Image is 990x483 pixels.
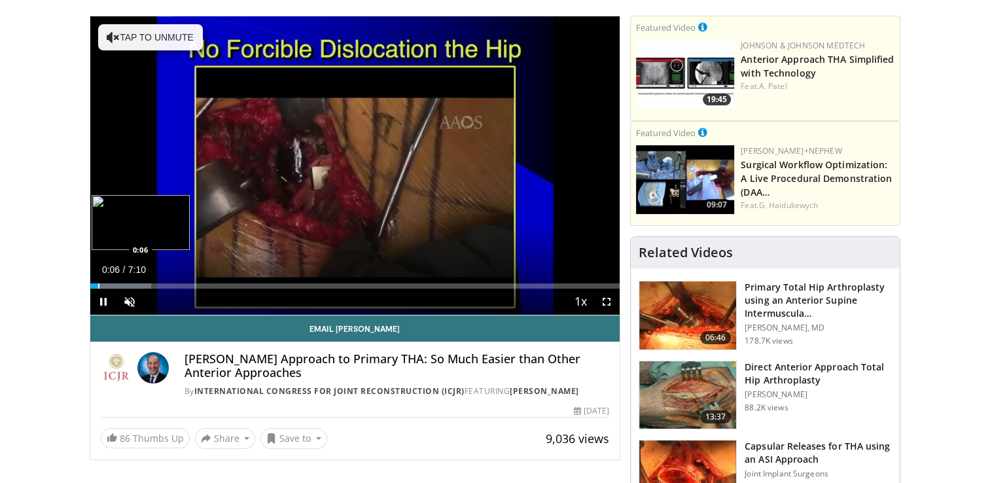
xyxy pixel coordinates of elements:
span: / [123,264,126,275]
h3: Direct Anterior Approach Total Hip Arthroplasty [745,361,892,387]
img: International Congress for Joint Reconstruction (ICJR) [101,352,132,384]
span: 9,036 views [546,431,609,446]
h3: Primary Total Hip Arthroplasty using an Anterior Supine Intermuscula… [745,281,892,320]
img: Avatar [137,352,169,384]
span: 09:07 [703,199,731,211]
a: Surgical Workflow Optimization: A Live Procedural Demonstration (DAA… [741,158,892,198]
div: Feat. [741,80,894,92]
img: 294118_0000_1.png.150x105_q85_crop-smart_upscale.jpg [639,361,736,429]
span: 86 [120,432,130,444]
span: 13:37 [700,410,732,423]
a: [PERSON_NAME]+Nephew [741,145,841,156]
a: Anterior Approach THA Simplified with Technology [741,53,894,79]
h4: Related Videos [639,245,733,260]
a: Email [PERSON_NAME] [90,315,620,342]
span: 06:46 [700,331,732,344]
a: 06:46 Primary Total Hip Arthroplasty using an Anterior Supine Intermuscula… [PERSON_NAME], MD 178... [639,281,892,350]
p: Joint Implant Surgeons [745,469,892,479]
button: Tap to unmute [98,24,203,50]
p: 88.2K views [745,402,788,413]
small: Featured Video [636,22,696,33]
a: G. Haidukewych [759,200,818,211]
button: Fullscreen [593,289,620,315]
p: [PERSON_NAME] [745,389,892,400]
video-js: Video Player [90,16,620,315]
img: 06bb1c17-1231-4454-8f12-6191b0b3b81a.150x105_q85_crop-smart_upscale.jpg [636,40,734,109]
a: 09:07 [636,145,734,214]
span: 7:10 [128,264,146,275]
button: Share [195,428,256,449]
div: By FEATURING [185,385,610,397]
div: Feat. [741,200,894,211]
span: 0:06 [102,264,120,275]
small: Featured Video [636,127,696,139]
a: 13:37 Direct Anterior Approach Total Hip Arthroplasty [PERSON_NAME] 88.2K views [639,361,892,430]
h3: Capsular Releases for THA using an ASI Approach [745,440,892,466]
a: A. Patel [759,80,787,92]
a: Johnson & Johnson MedTech [741,40,865,51]
h4: [PERSON_NAME] Approach to Primary THA: So Much Easier than Other Anterior Approaches [185,352,610,380]
button: Pause [90,289,116,315]
a: International Congress for Joint Reconstruction (ICJR) [194,385,465,397]
img: bcfc90b5-8c69-4b20-afee-af4c0acaf118.150x105_q85_crop-smart_upscale.jpg [636,145,734,214]
span: 19:45 [703,94,731,105]
a: 19:45 [636,40,734,109]
button: Save to [260,428,327,449]
div: Progress Bar [90,283,620,289]
button: Unmute [116,289,143,315]
p: [PERSON_NAME], MD [745,323,892,333]
a: 86 Thumbs Up [101,428,190,448]
p: 178.7K views [745,336,792,346]
button: Playback Rate [567,289,593,315]
img: 263423_3.png.150x105_q85_crop-smart_upscale.jpg [639,281,736,349]
div: [DATE] [574,405,609,417]
img: image.jpeg [92,195,190,250]
a: [PERSON_NAME] [510,385,579,397]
